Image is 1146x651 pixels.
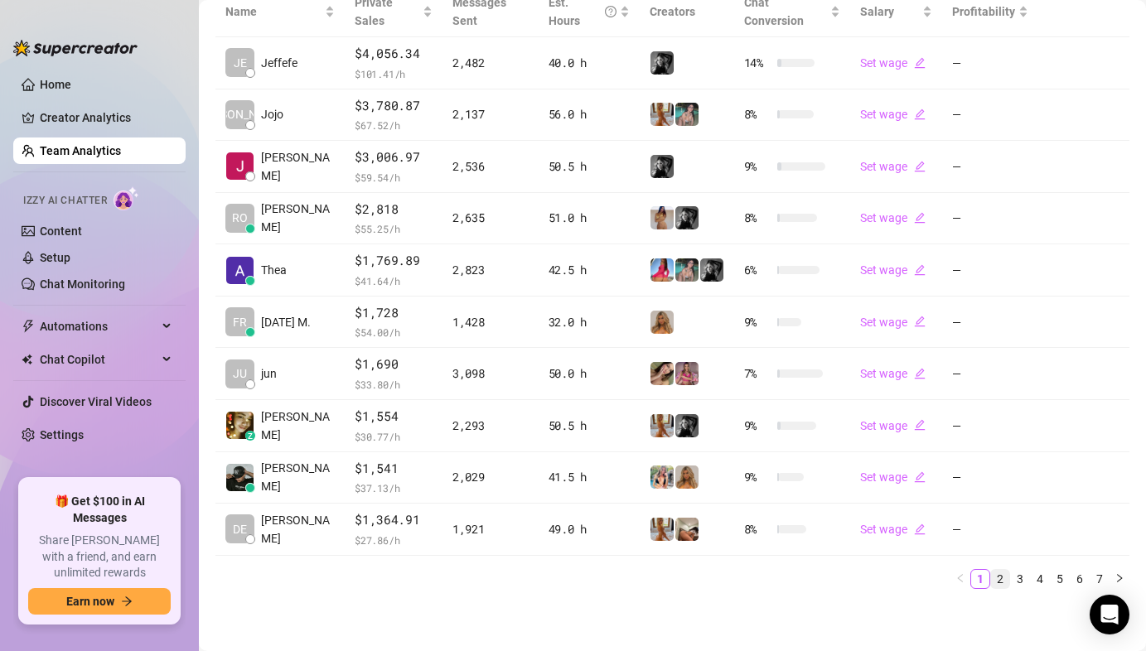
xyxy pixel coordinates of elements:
[452,105,529,123] div: 2,137
[950,569,970,589] button: left
[40,428,84,441] a: Settings
[942,244,1038,297] td: —
[650,465,674,489] img: SilviaSage (VIP)
[40,144,121,157] a: Team Analytics
[675,258,699,282] img: MJaee (VIP)
[261,459,335,495] span: [PERSON_NAME]
[675,103,699,126] img: MJaee (VIP)
[13,40,138,56] img: logo-BBDzfeDw.svg
[225,2,322,21] span: Name
[650,206,674,229] img: Georgia (VIP)
[914,523,926,535] span: edit
[40,78,71,91] a: Home
[950,569,970,589] li: Previous Page
[28,588,171,615] button: Earn nowarrow-right
[261,105,283,123] span: Jojo
[860,160,926,173] a: Set wageedit
[261,364,277,383] span: jun
[355,251,433,271] span: $1,769.89
[245,431,255,441] div: z
[914,316,926,327] span: edit
[355,407,433,427] span: $1,554
[1031,570,1049,588] a: 4
[355,354,433,374] span: $1,690
[700,258,723,282] img: Kennedy (VIP)
[1090,595,1129,634] div: Open Intercom Messenger
[942,504,1038,556] td: —
[261,407,335,444] span: [PERSON_NAME]
[355,510,433,530] span: $1,364.91
[355,220,433,237] span: $ 55.25 /h
[1050,569,1070,589] li: 5
[744,468,771,486] span: 9 %
[226,257,254,284] img: Thea
[860,316,926,329] a: Set wageedit
[549,105,630,123] div: 56.0 h
[355,147,433,167] span: $3,006.97
[355,428,433,445] span: $ 30.77 /h
[675,414,699,437] img: Kennedy (VIP)
[955,573,965,583] span: left
[452,417,529,435] div: 2,293
[355,303,433,323] span: $1,728
[942,37,1038,89] td: —
[1010,569,1030,589] li: 3
[1115,573,1124,583] span: right
[355,117,433,133] span: $ 67.52 /h
[1070,569,1090,589] li: 6
[355,324,433,340] span: $ 54.00 /h
[355,532,433,548] span: $ 27.86 /h
[22,320,35,333] span: thunderbolt
[860,211,926,224] a: Set wageedit
[650,155,674,178] img: Kennedy (VIP)
[549,261,630,279] div: 42.5 h
[860,523,926,536] a: Set wageedit
[744,313,771,331] span: 9 %
[452,261,529,279] div: 2,823
[355,200,433,219] span: $2,818
[942,400,1038,452] td: —
[942,141,1038,193] td: —
[549,157,630,176] div: 50.5 h
[452,520,529,538] div: 1,921
[452,313,529,331] div: 1,428
[650,103,674,126] img: Celine (VIP)
[549,417,630,435] div: 50.5 h
[942,89,1038,142] td: —
[744,157,771,176] span: 9 %
[355,272,433,289] span: $ 41.64 /h
[744,417,771,435] span: 9 %
[914,264,926,276] span: edit
[914,108,926,120] span: edit
[650,362,674,385] img: Mocha (VIP)
[355,65,433,82] span: $ 101.41 /h
[860,5,894,18] span: Salary
[1011,570,1029,588] a: 3
[40,346,157,373] span: Chat Copilot
[675,518,699,541] img: Chloe (VIP)
[452,54,529,72] div: 2,482
[650,258,674,282] img: Maddie (VIP)
[121,596,133,607] span: arrow-right
[232,209,248,227] span: RO
[1090,570,1109,588] a: 7
[452,364,529,383] div: 3,098
[452,157,529,176] div: 2,536
[233,520,247,538] span: DE
[942,297,1038,349] td: —
[355,459,433,479] span: $1,541
[942,348,1038,400] td: —
[261,313,311,331] span: [DATE] M.
[261,200,335,236] span: [PERSON_NAME]
[40,224,82,238] a: Content
[990,569,1010,589] li: 2
[233,313,247,331] span: FR
[452,209,529,227] div: 2,635
[28,494,171,526] span: 🎁 Get $100 in AI Messages
[914,57,926,69] span: edit
[860,263,926,277] a: Set wageedit
[28,533,171,581] span: Share [PERSON_NAME] with a friend, and earn unlimited rewards
[970,569,990,589] li: 1
[744,520,771,538] span: 8 %
[1030,569,1050,589] li: 4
